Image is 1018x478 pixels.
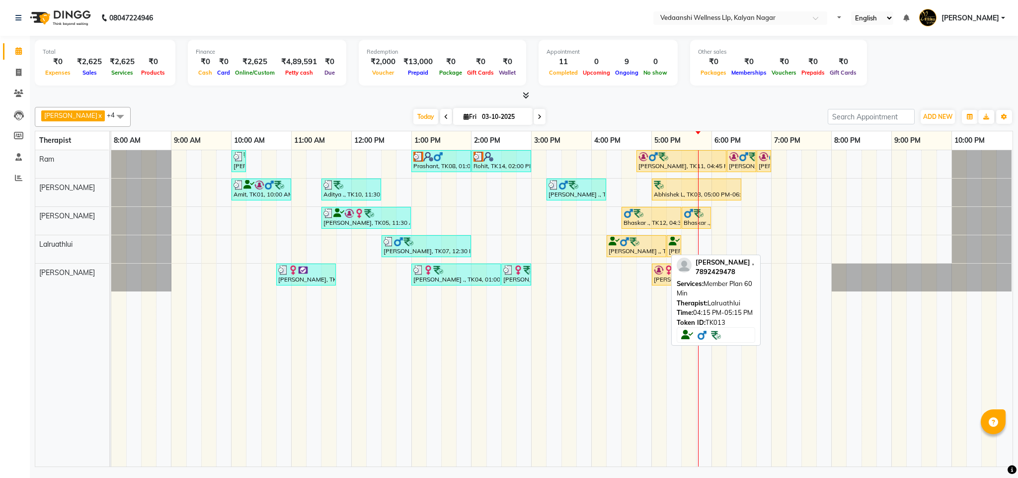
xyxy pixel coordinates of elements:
a: 9:00 PM [892,133,923,148]
span: Time: [677,308,693,316]
a: 4:00 PM [592,133,623,148]
span: [PERSON_NAME] [44,111,97,119]
span: Upcoming [580,69,613,76]
span: Gift Cards [465,69,496,76]
span: [PERSON_NAME] [39,211,95,220]
span: Petty cash [283,69,315,76]
div: ₹4,89,591 [277,56,321,68]
div: Other sales [698,48,859,56]
div: ₹0 [827,56,859,68]
span: Wallet [496,69,518,76]
span: Therapist: [677,299,707,307]
span: Prepaids [799,69,827,76]
span: [PERSON_NAME] [39,268,95,277]
div: ₹0 [465,56,496,68]
a: 10:00 PM [952,133,987,148]
span: +4 [107,111,122,119]
iframe: chat widget [976,438,1008,468]
b: 08047224946 [109,4,153,32]
a: 11:00 AM [292,133,327,148]
div: [PERSON_NAME] ., TK09, 03:15 PM-04:15 PM, Swedish Massage with Wintergreen, Bayleaf & Clove 60 Min [548,180,605,199]
div: ₹0 [196,56,215,68]
a: 7:00 PM [772,133,803,148]
div: ₹0 [496,56,518,68]
a: 6:00 PM [712,133,743,148]
span: Therapist [39,136,71,145]
div: ₹0 [43,56,73,68]
a: 2:00 PM [471,133,503,148]
div: ₹0 [139,56,167,68]
div: 0 [580,56,613,68]
div: ₹2,625 [106,56,139,68]
a: 1:00 PM [412,133,443,148]
span: Lalruathlui [39,240,73,249]
span: No show [641,69,670,76]
div: [PERSON_NAME], TK11, 06:15 PM-06:45 PM, Refreshing Foot Reflexology [728,152,755,171]
input: Search Appointment [828,109,915,124]
span: Card [215,69,233,76]
div: Rohit, TK14, 02:00 PM-03:00 PM, Deep Tissue Massage with Wintergreen oil 60 Min [472,152,530,171]
a: 8:00 AM [111,133,143,148]
div: 0 [641,56,670,68]
span: Prepaid [405,69,431,76]
div: ₹0 [729,56,769,68]
img: logo [25,4,93,32]
button: ADD NEW [921,110,955,124]
div: 04:15 PM-05:15 PM [677,308,755,318]
div: ₹0 [769,56,799,68]
div: Appointment [547,48,670,56]
span: Memberships [729,69,769,76]
span: Online/Custom [233,69,277,76]
span: Cash [196,69,215,76]
span: Ongoing [613,69,641,76]
div: Prashant, TK08, 01:00 PM-02:00 PM, Swedish Massage 60 Min [412,152,470,171]
div: ₹2,625 [233,56,277,68]
div: Total [43,48,167,56]
div: Lalruathlui [677,298,755,308]
span: Package [437,69,465,76]
span: Voucher [370,69,396,76]
span: Expenses [43,69,73,76]
div: ₹0 [437,56,465,68]
span: Services [109,69,136,76]
div: [PERSON_NAME] ,, TK13, 04:15 PM-05:15 PM, Member Plan 60 Min [608,237,665,256]
div: Finance [196,48,338,56]
div: ₹2,000 [367,56,399,68]
div: 9 [613,56,641,68]
div: Amit, TK01, 10:00 AM-11:00 AM, Member Plan 60 Min [233,180,290,199]
input: 2025-10-03 [479,109,529,124]
span: Token ID: [677,318,705,326]
a: 8:00 PM [832,133,863,148]
span: Ram [39,155,54,164]
div: [PERSON_NAME], TK06, 10:45 AM-11:45 AM, Member Plan 60 Min [277,265,335,284]
span: Gift Cards [827,69,859,76]
a: 9:00 AM [171,133,203,148]
div: 11 [547,56,580,68]
div: ₹0 [799,56,827,68]
div: ₹2,625 [73,56,106,68]
div: TK013 [677,318,755,328]
span: Sales [80,69,99,76]
a: 12:00 PM [352,133,387,148]
span: Products [139,69,167,76]
div: [PERSON_NAME], TK05, 11:30 AM-01:00 PM, Swedish Massage with Wintergreen, Bayleaf & Clove 90 Min [322,208,410,227]
div: Bhaskar ., TK12, 05:30 PM-06:00 PM, Coffee and Cane Sugar Polish [683,208,710,227]
span: Member Plan 60 Min [677,280,752,297]
div: [PERSON_NAME] ., TK04, 02:30 PM-03:00 PM, Coffee and Cane Sugar Polish [502,265,530,284]
span: [PERSON_NAME] [941,13,999,23]
div: [PERSON_NAME] ,, TK13, 05:15 PM-05:30 PM, Head/Dry Foot Massage Complimentary/ [668,237,680,256]
span: Packages [698,69,729,76]
a: 3:00 PM [532,133,563,148]
div: ₹13,000 [399,56,437,68]
div: [PERSON_NAME] ,, TK15, 05:00 PM-06:00 PM, Member Plan 60 Min [653,265,710,284]
span: Today [413,109,438,124]
div: [PERSON_NAME], TK07, 12:30 PM-02:00 PM, Swedish Massage with Wintergreen, Bayleaf & Clove 90 Min [383,237,470,256]
div: [PERSON_NAME], TK11, 04:45 PM-06:15 PM, Swedish Massage with Wintergreen, Bayleaf & Clove 90 Min [637,152,725,171]
div: 7892429478 [696,267,754,277]
span: Services: [677,280,704,287]
div: [PERSON_NAME], TK16, 10:00 AM-10:15 AM, Member Plan 60 Min [233,152,245,171]
div: Abhishek L, TK03, 05:00 PM-06:30 PM, Member Plan 90 Min [653,180,740,199]
div: [PERSON_NAME] ., TK04, 01:00 PM-02:30 PM, Swedish Massage with Wintergreen, Bayleaf & Clove 90 Min [412,265,500,284]
span: ADD NEW [923,113,952,120]
div: ₹0 [215,56,233,68]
